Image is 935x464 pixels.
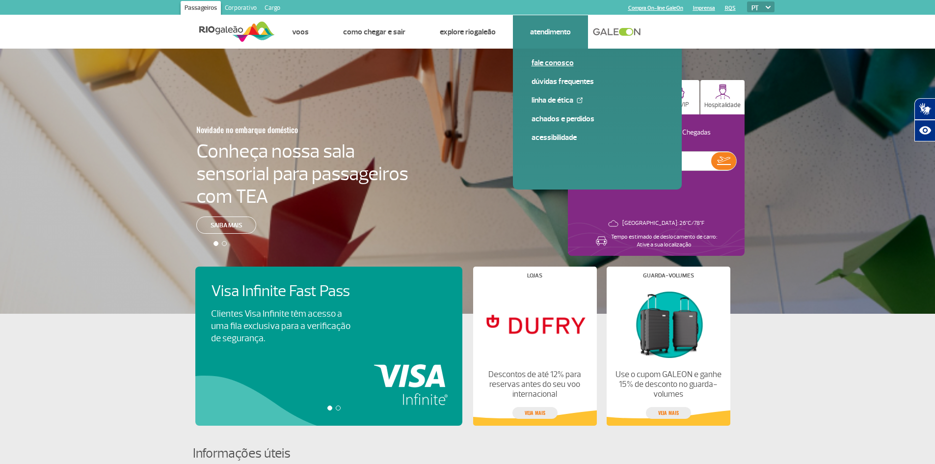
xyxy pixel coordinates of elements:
[914,98,935,141] div: Plugin de acessibilidade da Hand Talk.
[527,273,542,278] h4: Lojas
[577,97,583,103] img: External Link Icon
[614,286,721,362] img: Guarda-volumes
[661,127,714,139] button: Chegadas
[221,1,261,17] a: Corporativo
[914,98,935,120] button: Abrir tradutor de língua de sinais.
[646,407,691,419] a: veja mais
[181,1,221,17] a: Passageiros
[682,128,711,137] p: Chegadas
[643,273,694,278] h4: Guarda-volumes
[481,370,588,399] p: Descontos de até 12% para reservas antes do seu voo internacional
[193,444,743,463] h4: Informações úteis
[211,308,350,345] p: Clientes Visa Infinite têm acesso a uma fila exclusiva para a verificação de segurança.
[292,27,309,37] a: Voos
[261,1,284,17] a: Cargo
[532,76,663,87] a: Dúvidas Frequentes
[211,282,447,345] a: Visa Infinite Fast PassClientes Visa Infinite têm acesso a uma fila exclusiva para a verificação ...
[530,27,571,37] a: Atendimento
[532,57,663,68] a: Fale conosco
[715,84,730,99] img: hospitality.svg
[343,27,405,37] a: Como chegar e sair
[614,370,721,399] p: Use o cupom GALEON e ganhe 15% de desconto no guarda-volumes
[440,27,496,37] a: Explore RIOgaleão
[693,5,715,11] a: Imprensa
[532,95,663,106] a: Linha de Ética
[914,120,935,141] button: Abrir recursos assistivos.
[196,140,408,208] h4: Conheça nossa sala sensorial para passageiros com TEA
[512,407,558,419] a: veja mais
[700,80,745,114] button: Hospitalidade
[481,286,588,362] img: Lojas
[196,119,360,140] h3: Novidade no embarque doméstico
[704,102,741,109] p: Hospitalidade
[211,282,367,300] h4: Visa Infinite Fast Pass
[532,132,663,143] a: Acessibilidade
[196,217,256,234] a: Saiba mais
[628,5,683,11] a: Compra On-line GaleOn
[622,219,704,227] p: [GEOGRAPHIC_DATA]: 26°C/78°F
[611,233,717,249] p: Tempo estimado de deslocamento de carro: Ative a sua localização
[532,113,663,124] a: Achados e Perdidos
[725,5,736,11] a: RQS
